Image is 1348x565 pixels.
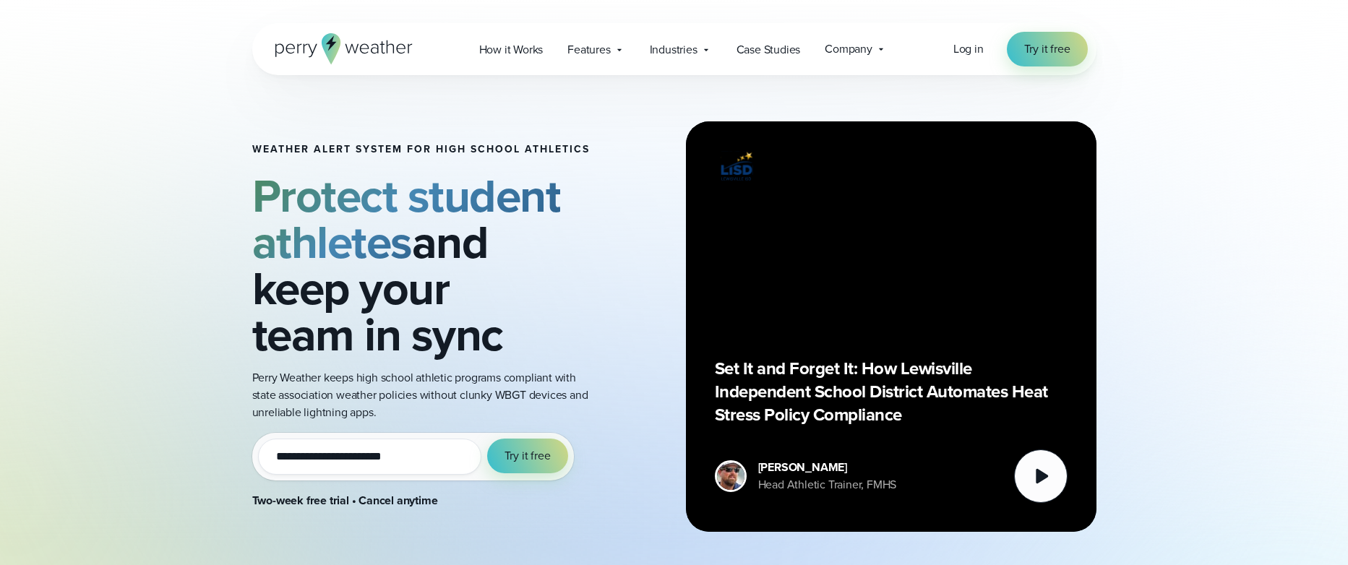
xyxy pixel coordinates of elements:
[715,150,758,183] img: Lewisville ISD logo
[567,41,610,59] span: Features
[953,40,984,57] span: Log in
[758,476,897,493] div: Head Athletic Trainer, FMHS
[1024,40,1070,58] span: Try it free
[717,462,744,490] img: cody-henschke-headshot
[953,40,984,58] a: Log in
[650,41,697,59] span: Industries
[715,357,1068,426] p: Set It and Forget It: How Lewisville Independent School District Automates Heat Stress Policy Com...
[1007,32,1088,66] a: Try it free
[252,144,591,155] h1: Weather Alert System for High School Athletics
[758,459,897,476] div: [PERSON_NAME]
[252,173,591,358] h2: and keep your team in sync
[252,492,438,509] strong: Two-week free trial • Cancel anytime
[252,162,561,276] strong: Protect student athletes
[467,35,556,64] a: How it Works
[737,41,801,59] span: Case Studies
[252,369,591,421] p: Perry Weather keeps high school athletic programs compliant with state association weather polici...
[505,447,551,465] span: Try it free
[487,439,568,473] button: Try it free
[479,41,544,59] span: How it Works
[724,35,813,64] a: Case Studies
[825,40,872,58] span: Company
